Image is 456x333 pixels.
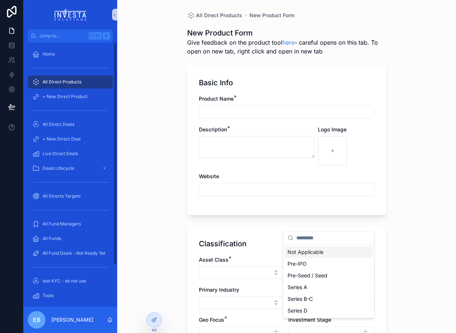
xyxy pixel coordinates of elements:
span: Geo Focus [199,317,224,323]
span: Deals Lifecycle [42,165,74,171]
div: scrollable content [23,42,117,307]
a: New Product Form [249,12,294,19]
span: All Direct Products [42,79,81,85]
a: All Direct Deals [28,118,113,131]
button: Select Button [199,266,285,279]
span: test KYC - do not use [42,278,86,284]
span: + New Direct Deal [42,136,81,142]
span: Website [199,173,219,179]
img: App logo [55,9,86,20]
span: Asset Class [199,257,229,263]
span: Tools [42,293,53,299]
a: + New Direct Deal [28,132,113,146]
a: All Directs Targets [28,190,113,203]
span: EB [33,315,41,324]
h1: Basic Info [199,78,233,88]
a: All Funds [28,232,113,245]
span: Not Applicable [288,248,323,256]
h1: New Product Form [187,28,386,38]
span: Description [199,126,227,132]
span: Pre-Seed / Seed [288,272,327,279]
span: All Direct Products [196,12,242,19]
span: Primary Industry [199,287,239,293]
span: All Directs Targets [42,193,81,199]
a: here [282,39,294,46]
span: Series D [288,307,307,314]
a: Home [28,48,113,61]
span: Series A [288,284,307,291]
a: All Fund Managers [28,217,113,231]
a: All Direct Products [187,12,242,19]
a: Deals Lifecycle [28,162,113,175]
span: Give feedback on the product tool - careful opens on this tab. To open on new tab, right click an... [187,38,386,56]
span: Logo Image [318,126,346,132]
span: Home [42,51,55,57]
span: All Funds [42,236,61,242]
h1: Classification [199,239,246,249]
button: Select Button [199,296,285,309]
span: Series B-C [288,295,313,303]
span: Jump to... [39,33,86,39]
span: Ctrl [89,32,102,40]
div: Suggestions [283,245,374,318]
span: Product Name [199,96,234,102]
span: Investment Stage [288,317,331,323]
a: + New Direct Product [28,90,113,103]
a: Live Direct Deals [28,147,113,160]
span: Pre-IPO [288,260,307,267]
a: test KYC - do not use [28,274,113,288]
a: All Direct Products [28,75,113,89]
span: All Fund Deals - Not Ready Yet [42,250,105,256]
a: Tools [28,289,113,302]
span: Live Direct Deals [42,151,78,157]
p: [PERSON_NAME] [51,316,93,323]
button: Jump to...CtrlK [28,29,113,42]
span: K [103,33,109,39]
a: All Fund Deals - Not Ready Yet [28,247,113,260]
span: All Direct Deals [42,121,74,127]
span: + New Direct Product [42,94,88,100]
span: All Fund Managers [42,221,81,227]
